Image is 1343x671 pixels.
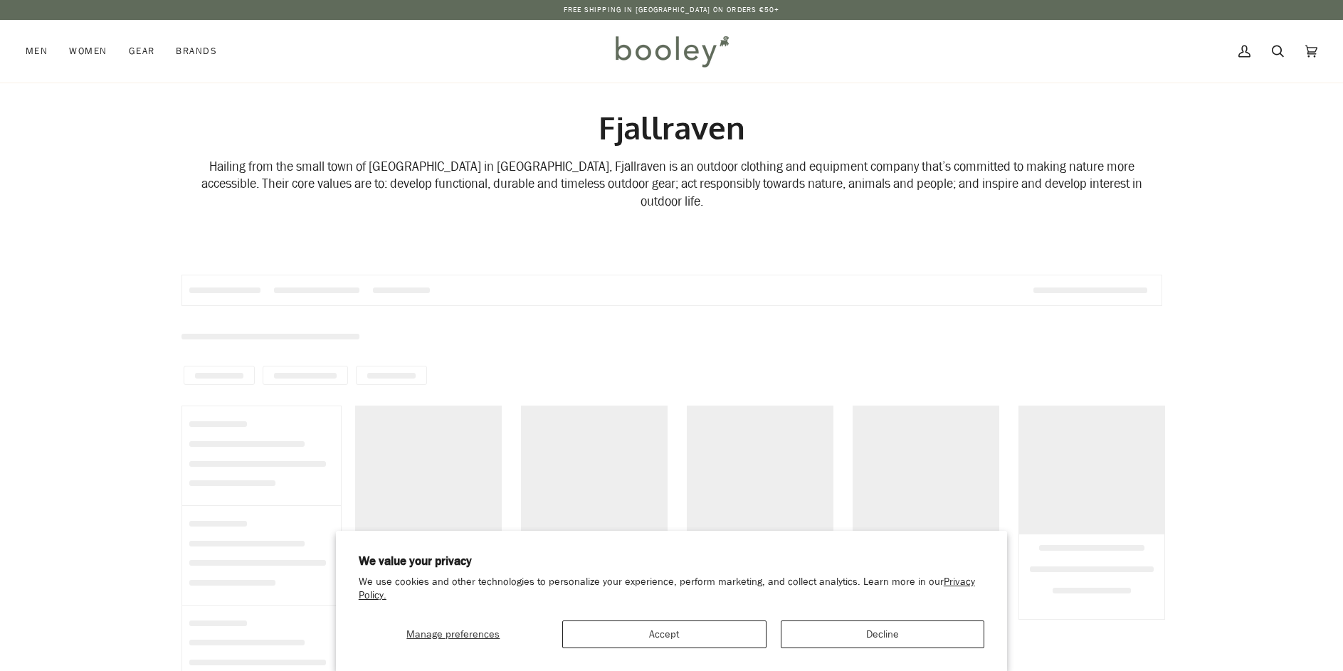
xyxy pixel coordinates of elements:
[406,628,500,641] span: Manage preferences
[609,31,734,72] img: Booley
[118,20,166,83] a: Gear
[165,20,228,83] a: Brands
[359,554,985,569] h2: We value your privacy
[26,20,58,83] a: Men
[58,20,117,83] a: Women
[181,108,1162,147] h1: Fjallraven
[359,620,548,648] button: Manage preferences
[359,576,985,603] p: We use cookies and other technologies to personalize your experience, perform marketing, and coll...
[26,44,48,58] span: Men
[359,575,975,602] a: Privacy Policy.
[562,620,767,648] button: Accept
[181,159,1162,211] div: Hailing from the small town of [GEOGRAPHIC_DATA] in [GEOGRAPHIC_DATA], Fjällräven is an outdoor c...
[781,620,985,648] button: Decline
[176,44,217,58] span: Brands
[69,44,107,58] span: Women
[129,44,155,58] span: Gear
[564,4,780,16] p: Free Shipping in [GEOGRAPHIC_DATA] on Orders €50+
